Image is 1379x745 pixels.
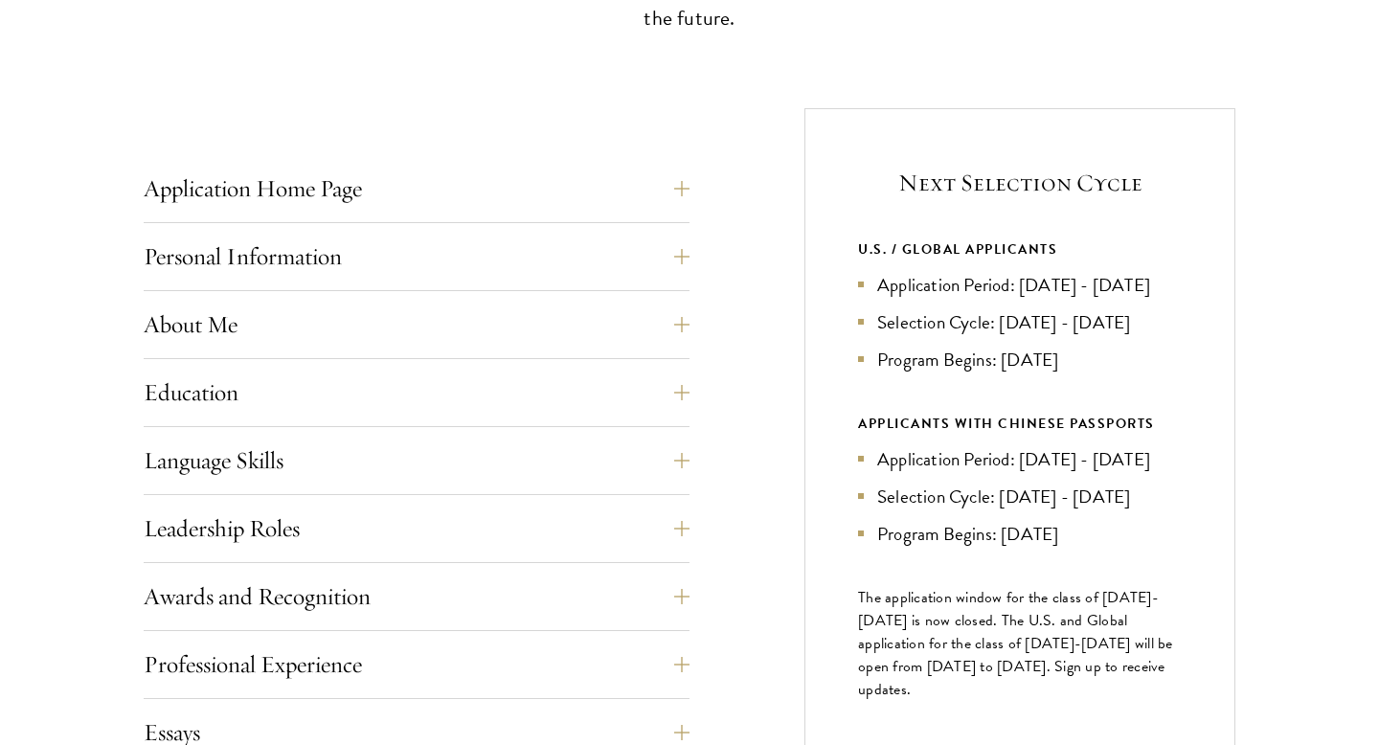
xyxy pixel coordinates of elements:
li: Program Begins: [DATE] [858,346,1182,373]
span: The application window for the class of [DATE]-[DATE] is now closed. The U.S. and Global applicat... [858,586,1173,701]
h5: Next Selection Cycle [858,167,1182,199]
li: Selection Cycle: [DATE] - [DATE] [858,483,1182,510]
button: Personal Information [144,234,689,280]
li: Application Period: [DATE] - [DATE] [858,445,1182,473]
li: Selection Cycle: [DATE] - [DATE] [858,308,1182,336]
li: Application Period: [DATE] - [DATE] [858,271,1182,299]
button: Leadership Roles [144,506,689,552]
button: Awards and Recognition [144,574,689,620]
div: APPLICANTS WITH CHINESE PASSPORTS [858,412,1182,436]
li: Program Begins: [DATE] [858,520,1182,548]
button: Application Home Page [144,166,689,212]
button: About Me [144,302,689,348]
button: Language Skills [144,438,689,484]
button: Education [144,370,689,416]
button: Professional Experience [144,642,689,688]
div: U.S. / GLOBAL APPLICANTS [858,237,1182,261]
